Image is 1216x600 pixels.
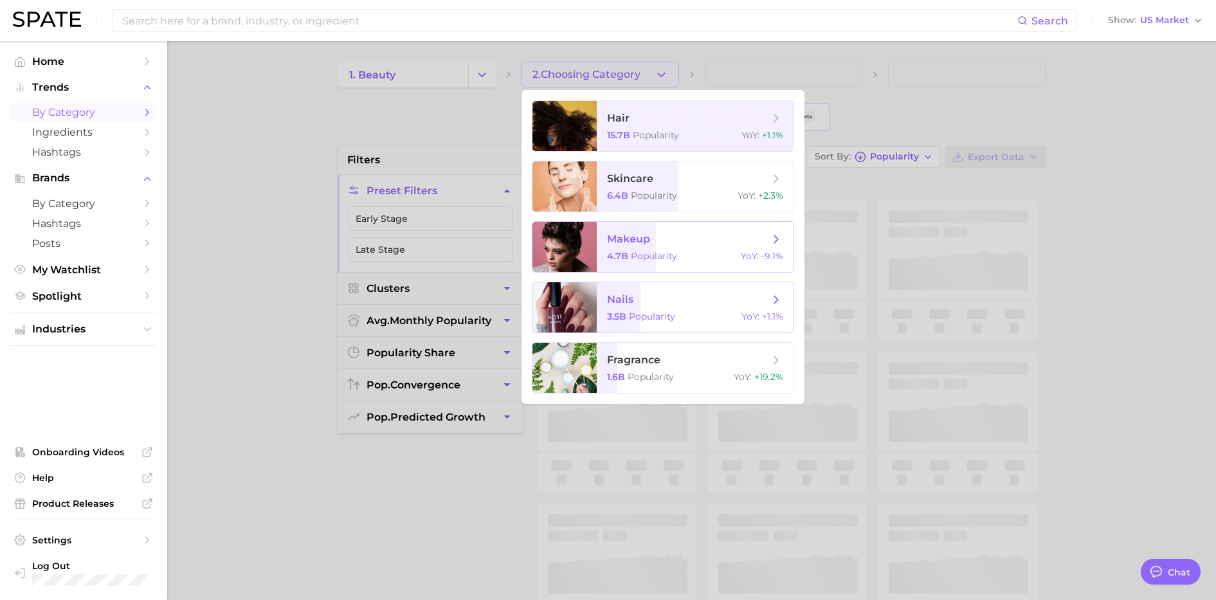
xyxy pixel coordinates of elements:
[628,371,674,383] span: Popularity
[754,371,783,383] span: +19.2%
[10,286,157,306] a: Spotlight
[32,172,135,184] span: Brands
[121,10,1017,32] input: Search here for a brand, industry, or ingredient
[631,250,677,262] span: Popularity
[607,233,650,245] span: makeup
[10,320,157,339] button: Industries
[1031,15,1068,27] span: Search
[10,442,157,462] a: Onboarding Videos
[32,197,135,210] span: by Category
[32,290,135,302] span: Spotlight
[10,168,157,188] button: Brands
[32,217,135,230] span: Hashtags
[32,498,135,509] span: Product Releases
[738,190,756,201] span: YoY :
[762,311,783,322] span: +1.1%
[32,126,135,138] span: Ingredients
[13,12,81,27] img: SPATE
[10,556,157,590] a: Log out. Currently logged in with e-mail brittany@kirkerent.com.
[10,51,157,71] a: Home
[10,142,157,162] a: Hashtags
[629,311,675,322] span: Popularity
[607,190,628,201] span: 6.4b
[631,190,677,201] span: Popularity
[32,446,135,458] span: Onboarding Videos
[607,311,626,322] span: 3.5b
[607,371,625,383] span: 1.6b
[734,371,752,383] span: YoY :
[633,129,679,141] span: Popularity
[10,214,157,233] a: Hashtags
[607,112,630,124] span: hair
[32,472,135,484] span: Help
[32,146,135,158] span: Hashtags
[32,55,135,68] span: Home
[607,293,633,305] span: nails
[10,194,157,214] a: by Category
[10,468,157,487] a: Help
[741,250,759,262] span: YoY :
[762,129,783,141] span: +1.1%
[32,106,135,118] span: by Category
[607,250,628,262] span: 4.7b
[761,250,783,262] span: -9.1%
[607,129,630,141] span: 15.7b
[1140,17,1189,24] span: US Market
[10,102,157,122] a: by Category
[32,534,135,546] span: Settings
[758,190,783,201] span: +2.3%
[32,323,135,335] span: Industries
[10,233,157,253] a: Posts
[10,531,157,550] a: Settings
[32,82,135,93] span: Trends
[10,78,157,97] button: Trends
[10,260,157,280] a: My Watchlist
[10,122,157,142] a: Ingredients
[741,311,759,322] span: YoY :
[32,237,135,250] span: Posts
[1108,17,1136,24] span: Show
[607,354,660,366] span: fragrance
[522,90,804,404] ul: 2.Choosing Category
[32,560,147,572] span: Log Out
[10,494,157,513] a: Product Releases
[741,129,759,141] span: YoY :
[32,264,135,276] span: My Watchlist
[607,172,653,185] span: skincare
[1105,12,1206,29] button: ShowUS Market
